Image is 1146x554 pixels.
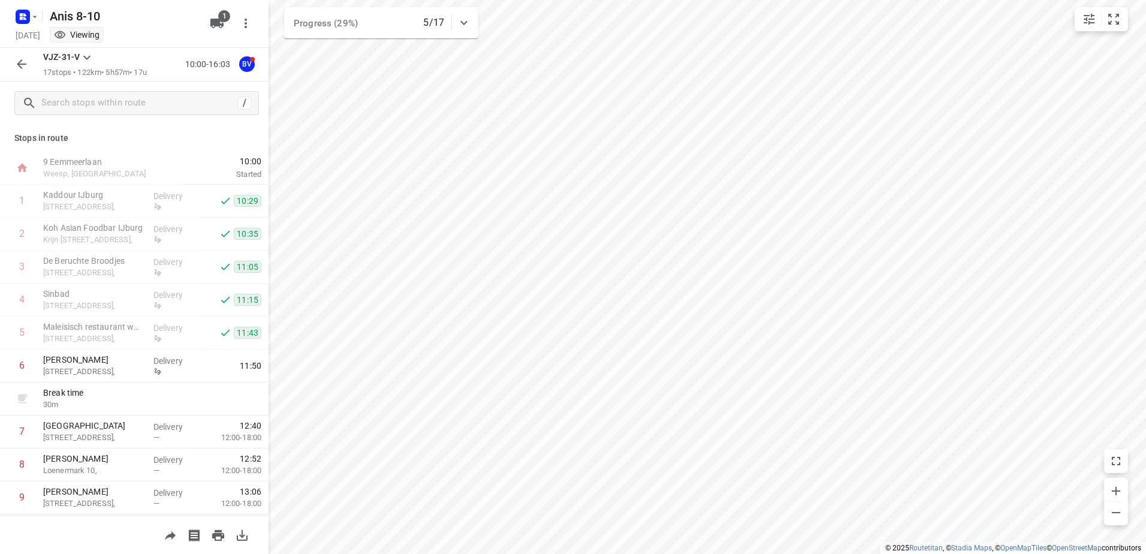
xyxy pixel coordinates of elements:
[240,486,261,498] span: 13:06
[153,499,159,508] span: —
[234,327,261,339] span: 11:43
[19,360,25,371] div: 6
[219,195,231,207] svg: Done
[19,426,25,437] div: 7
[202,432,261,444] p: 12:00-18:00
[153,289,198,301] p: Delivery
[19,492,25,503] div: 9
[284,7,478,38] div: Progress (29%)5/17
[219,261,231,273] svg: Done
[19,261,25,272] div: 3
[19,327,25,338] div: 5
[206,529,230,540] span: Print route
[54,29,99,41] div: You are currently in view mode. To make any changes, go to edit project.
[234,11,258,35] button: More
[153,487,198,499] p: Delivery
[202,498,261,510] p: 12:00-18:00
[43,321,144,333] p: Maleisisch restaurant wau
[202,465,261,477] p: 12:00-18:00
[219,327,231,339] svg: Done
[43,189,144,201] p: Kaddour IJburg
[43,234,144,246] p: Krijn [STREET_ADDRESS],
[43,333,144,345] p: [STREET_ADDRESS],
[234,195,261,207] span: 10:29
[43,300,144,312] p: Eerste Oosterparkstraat 137-139,
[43,354,144,366] p: [PERSON_NAME]
[153,355,198,367] p: Delivery
[153,454,198,466] p: Delivery
[43,420,144,432] p: [GEOGRAPHIC_DATA]
[43,255,144,267] p: De Beruchte Broodjes
[234,228,261,240] span: 10:35
[219,228,231,240] svg: Done
[43,288,144,300] p: Sinbad
[43,168,168,180] p: Weesp, [GEOGRAPHIC_DATA]
[41,94,238,113] input: Search stops within route
[885,544,1141,552] li: © 2025 , © , © © contributors
[43,51,80,64] p: VJZ-31-V
[218,10,230,22] span: 1
[43,267,144,279] p: [STREET_ADDRESS],
[219,294,231,306] svg: Done
[14,132,254,144] p: Stops in route
[909,544,943,552] a: Routetitan
[19,459,25,470] div: 8
[1075,7,1128,31] div: small contained button group
[153,421,198,433] p: Delivery
[43,222,144,234] p: Koh Asian Foodbar IJburg
[153,223,198,235] p: Delivery
[153,256,198,268] p: Delivery
[230,529,254,540] span: Download route
[234,294,261,306] span: 11:15
[43,387,144,399] p: Break time
[43,498,144,510] p: [STREET_ADDRESS],
[235,58,259,70] span: Assigned to Bus VJZ-31-V
[1000,544,1047,552] a: OpenMapTiles
[43,201,144,213] p: [STREET_ADDRESS],
[182,529,206,540] span: Print shipping labels
[43,465,144,477] p: Loenermark 10,
[240,420,261,432] span: 12:40
[423,16,444,30] p: 5/17
[153,466,159,475] span: —
[153,190,198,202] p: Delivery
[43,432,144,444] p: [STREET_ADDRESS],
[182,168,261,180] p: Started
[153,433,159,442] span: —
[205,11,229,35] button: 1
[234,261,261,273] span: 11:05
[185,58,235,71] p: 10:00-16:03
[43,486,144,498] p: [PERSON_NAME]
[19,294,25,305] div: 4
[240,360,261,372] span: 11:50
[153,322,198,334] p: Delivery
[1052,544,1102,552] a: OpenStreetMap
[43,366,144,378] p: [STREET_ADDRESS],
[1102,7,1126,31] button: Fit zoom
[951,544,992,552] a: Stadia Maps
[294,18,358,29] span: Progress (29%)
[43,67,147,79] p: 17 stops • 122km • 5h57m • 17u
[19,228,25,239] div: 2
[182,155,261,167] span: 10:00
[43,399,144,411] p: 30 m
[19,195,25,206] div: 1
[43,156,168,168] p: 9 Eemmeerlaan
[240,453,261,465] span: 12:52
[1077,7,1101,31] button: Map settings
[43,453,144,465] p: [PERSON_NAME]
[158,529,182,540] span: Share route
[238,97,251,110] div: /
